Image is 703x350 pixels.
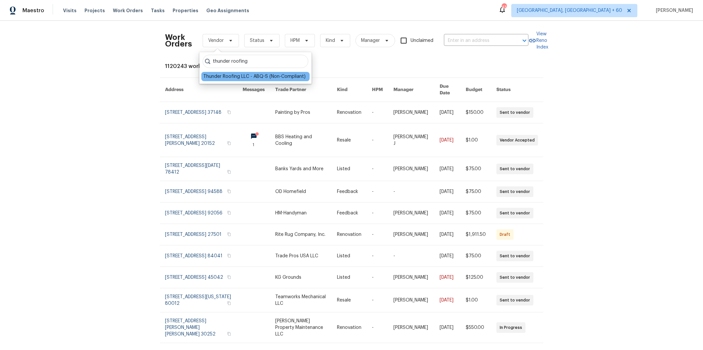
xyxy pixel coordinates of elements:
[270,181,332,203] td: OD Homefield
[367,102,388,123] td: -
[270,157,332,181] td: Banks Yards and More
[226,188,232,194] button: Copy Address
[460,78,491,102] th: Budget
[270,123,332,157] td: BBS Heating and Cooling
[388,224,434,245] td: [PERSON_NAME]
[326,37,335,44] span: Kind
[270,78,332,102] th: Trade Partner
[332,123,367,157] td: Resale
[22,7,44,14] span: Maestro
[332,102,367,123] td: Renovation
[361,37,380,44] span: Manager
[388,245,434,267] td: -
[517,7,622,14] span: [GEOGRAPHIC_DATA], [GEOGRAPHIC_DATA] + 60
[367,267,388,288] td: -
[332,312,367,343] td: Renovation
[444,36,510,46] input: Enter in an address
[270,102,332,123] td: Painting by Pros
[388,78,434,102] th: Manager
[388,312,434,343] td: [PERSON_NAME]
[84,7,105,14] span: Projects
[203,73,306,80] div: Thunder Roofing LLC - ABQ-S (Non-Compliant)
[226,274,232,280] button: Copy Address
[434,78,460,102] th: Due Date
[367,288,388,312] td: -
[388,267,434,288] td: [PERSON_NAME]
[226,253,232,259] button: Copy Address
[388,102,434,123] td: [PERSON_NAME]
[653,7,693,14] span: [PERSON_NAME]
[332,78,367,102] th: Kind
[270,288,332,312] td: Teamworks Mechanical LLC
[388,123,434,157] td: [PERSON_NAME] J
[367,78,388,102] th: HPM
[367,312,388,343] td: -
[388,157,434,181] td: [PERSON_NAME]
[332,245,367,267] td: Listed
[332,181,367,203] td: Feedback
[332,267,367,288] td: Listed
[367,245,388,267] td: -
[165,63,538,70] div: 1120243 work orders
[270,245,332,267] td: Trade Pros USA LLC
[226,300,232,306] button: Copy Address
[226,210,232,216] button: Copy Address
[165,34,192,47] h2: Work Orders
[332,203,367,224] td: Feedback
[151,8,165,13] span: Tasks
[502,4,506,11] div: 436
[367,224,388,245] td: -
[173,7,198,14] span: Properties
[250,37,264,44] span: Status
[270,203,332,224] td: HM-Handyman
[332,288,367,312] td: Resale
[226,331,232,337] button: Copy Address
[206,7,249,14] span: Geo Assignments
[237,78,270,102] th: Messages
[226,140,232,146] button: Copy Address
[226,231,232,237] button: Copy Address
[388,181,434,203] td: -
[528,31,548,50] a: View Reno Index
[226,169,232,175] button: Copy Address
[367,181,388,203] td: -
[208,37,224,44] span: Vendor
[411,37,433,44] span: Unclaimed
[367,123,388,157] td: -
[332,224,367,245] td: Renovation
[290,37,300,44] span: HPM
[491,78,543,102] th: Status
[226,109,232,115] button: Copy Address
[367,157,388,181] td: -
[270,267,332,288] td: KG Grounds
[367,203,388,224] td: -
[332,157,367,181] td: Listed
[113,7,143,14] span: Work Orders
[160,78,237,102] th: Address
[63,7,77,14] span: Visits
[270,312,332,343] td: [PERSON_NAME] Property Maintenance LLC
[388,288,434,312] td: [PERSON_NAME]
[388,203,434,224] td: [PERSON_NAME]
[270,224,332,245] td: Rite Rug Company, Inc.
[520,36,529,45] button: Open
